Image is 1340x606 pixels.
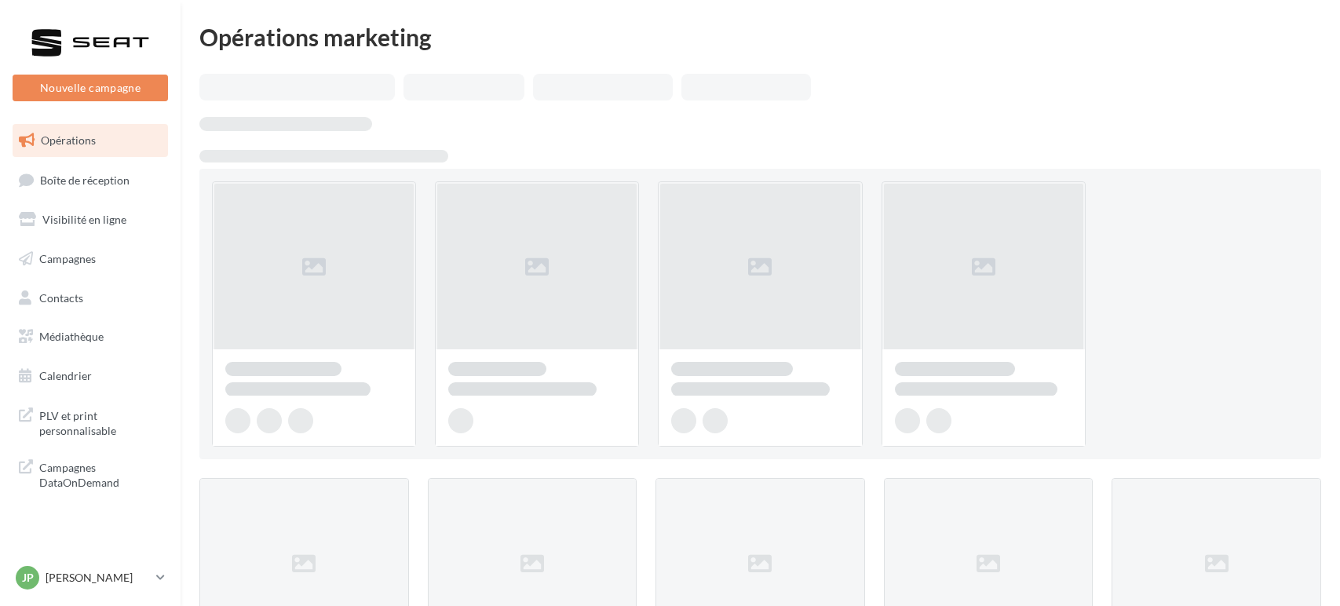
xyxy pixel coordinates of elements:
span: Médiathèque [39,330,104,343]
span: Boîte de réception [40,173,130,186]
div: Opérations marketing [199,25,1321,49]
span: Campagnes DataOnDemand [39,457,162,491]
span: Calendrier [39,369,92,382]
a: Visibilité en ligne [9,203,171,236]
a: Boîte de réception [9,163,171,197]
button: Nouvelle campagne [13,75,168,101]
span: Opérations [41,133,96,147]
a: PLV et print personnalisable [9,399,171,445]
span: Visibilité en ligne [42,213,126,226]
a: JP [PERSON_NAME] [13,563,168,593]
span: Contacts [39,290,83,304]
a: Calendrier [9,360,171,392]
a: Médiathèque [9,320,171,353]
a: Opérations [9,124,171,157]
span: PLV et print personnalisable [39,405,162,439]
a: Campagnes DataOnDemand [9,451,171,497]
a: Contacts [9,282,171,315]
span: JP [22,570,34,586]
p: [PERSON_NAME] [46,570,150,586]
span: Campagnes [39,252,96,265]
a: Campagnes [9,243,171,276]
